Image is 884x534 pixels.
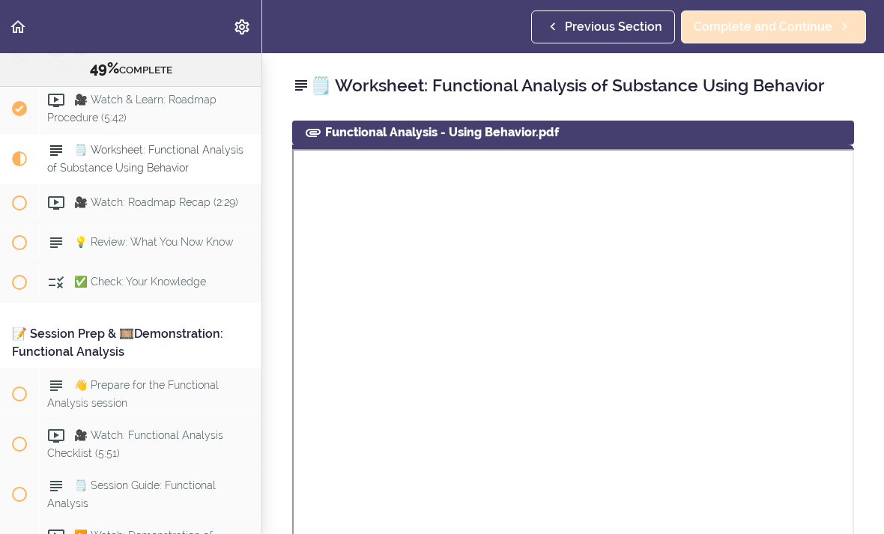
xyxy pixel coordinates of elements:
[47,379,219,408] span: 👋 Prepare for the Functional Analysis session
[74,276,206,288] span: ✅ Check: Your Knowledge
[681,10,866,43] a: Complete and Continue
[47,429,223,458] span: 🎥 Watch: Functional Analysis Checklist (5:51)
[74,236,233,248] span: 💡 Review: What You Now Know
[19,59,243,79] div: COMPLETE
[47,479,216,509] span: 🗒️ Session Guide: Functional Analysis
[292,121,854,145] div: Functional Analysis - Using Behavior.pdf
[90,59,119,77] span: 49%
[74,196,238,208] span: 🎥 Watch: Roadmap Recap (2:29)
[694,18,832,36] span: Complete and Continue
[565,18,662,36] span: Previous Section
[292,73,854,98] h2: 🗒️ Worksheet: Functional Analysis of Substance Using Behavior
[9,18,27,36] svg: Back to course curriculum
[47,94,217,123] span: 🎥 Watch & Learn: Roadmap Procedure (5:42)
[531,10,675,43] a: Previous Section
[47,144,243,173] span: 🗒️ Worksheet: Functional Analysis of Substance Using Behavior
[233,18,251,36] svg: Settings Menu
